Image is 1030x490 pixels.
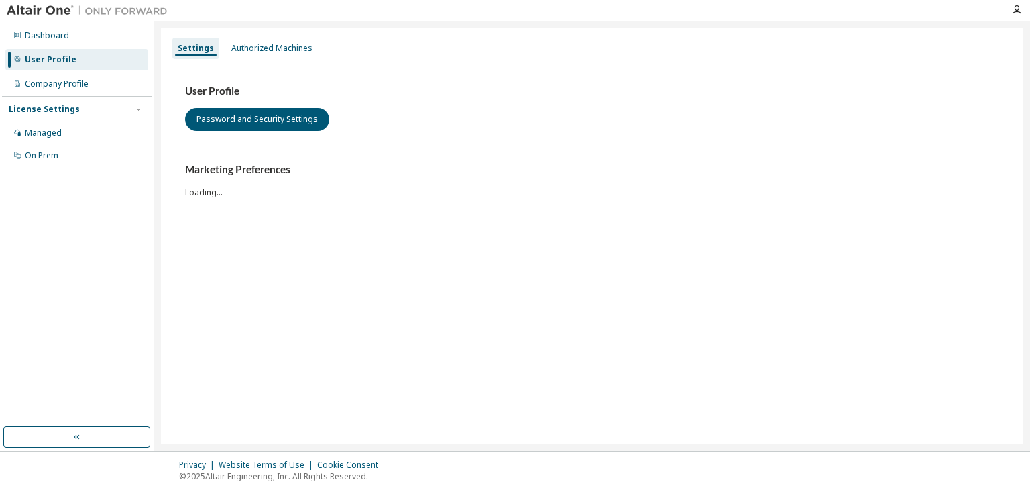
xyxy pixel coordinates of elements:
h3: Marketing Preferences [185,163,999,177]
div: Website Terms of Use [219,460,317,471]
div: On Prem [25,150,58,161]
p: © 2025 Altair Engineering, Inc. All Rights Reserved. [179,471,386,482]
div: Settings [178,43,214,54]
div: Company Profile [25,79,89,89]
div: Managed [25,128,62,138]
img: Altair One [7,4,174,17]
div: Privacy [179,460,219,471]
div: License Settings [9,104,80,115]
div: Authorized Machines [231,43,312,54]
div: Loading... [185,163,999,197]
button: Password and Security Settings [185,108,329,131]
h3: User Profile [185,85,999,98]
div: Cookie Consent [317,460,386,471]
div: User Profile [25,54,76,65]
div: Dashboard [25,30,69,41]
